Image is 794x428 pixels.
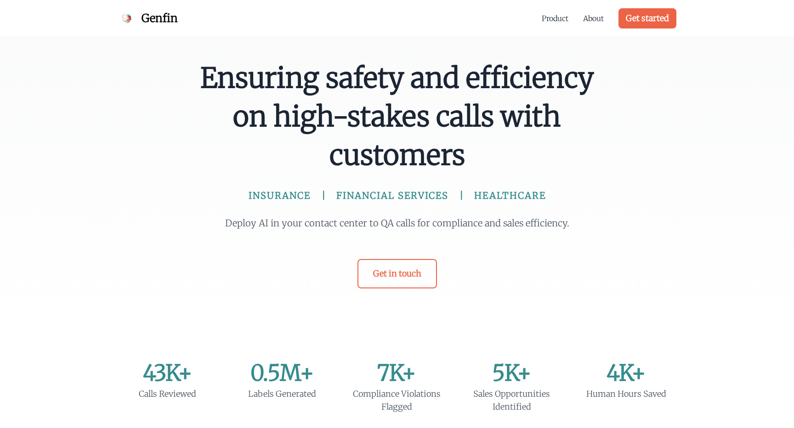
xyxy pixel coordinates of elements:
div: Sales Opportunities Identified [462,388,562,413]
span: | [459,189,463,202]
a: Get in touch [357,259,437,288]
span: Genfin [142,11,178,26]
div: 4K+ [576,362,676,384]
span: HEALTHCARE [474,189,546,202]
div: 0.5M+ [233,362,333,384]
div: 5K+ [462,362,562,384]
a: Product [542,13,568,24]
div: Compliance Violations Flagged [347,388,447,413]
img: Genfin Logo [118,9,136,28]
a: Get started [618,8,676,28]
div: Labels Generated [233,388,333,400]
span: FINANCIAL SERVICES [336,189,448,202]
div: 43K+ [118,362,218,384]
a: Genfin [118,9,178,28]
span: | [322,189,325,202]
div: Human Hours Saved [576,388,676,400]
a: About [583,13,604,24]
div: 7K+ [347,362,447,384]
p: Deploy AI in your contact center to QA calls for compliance and sales efficiency. [221,217,573,230]
span: INSURANCE [249,189,311,202]
div: Calls Reviewed [118,388,218,400]
span: Ensuring safety and efficiency on high-stakes calls with customers [198,59,595,175]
